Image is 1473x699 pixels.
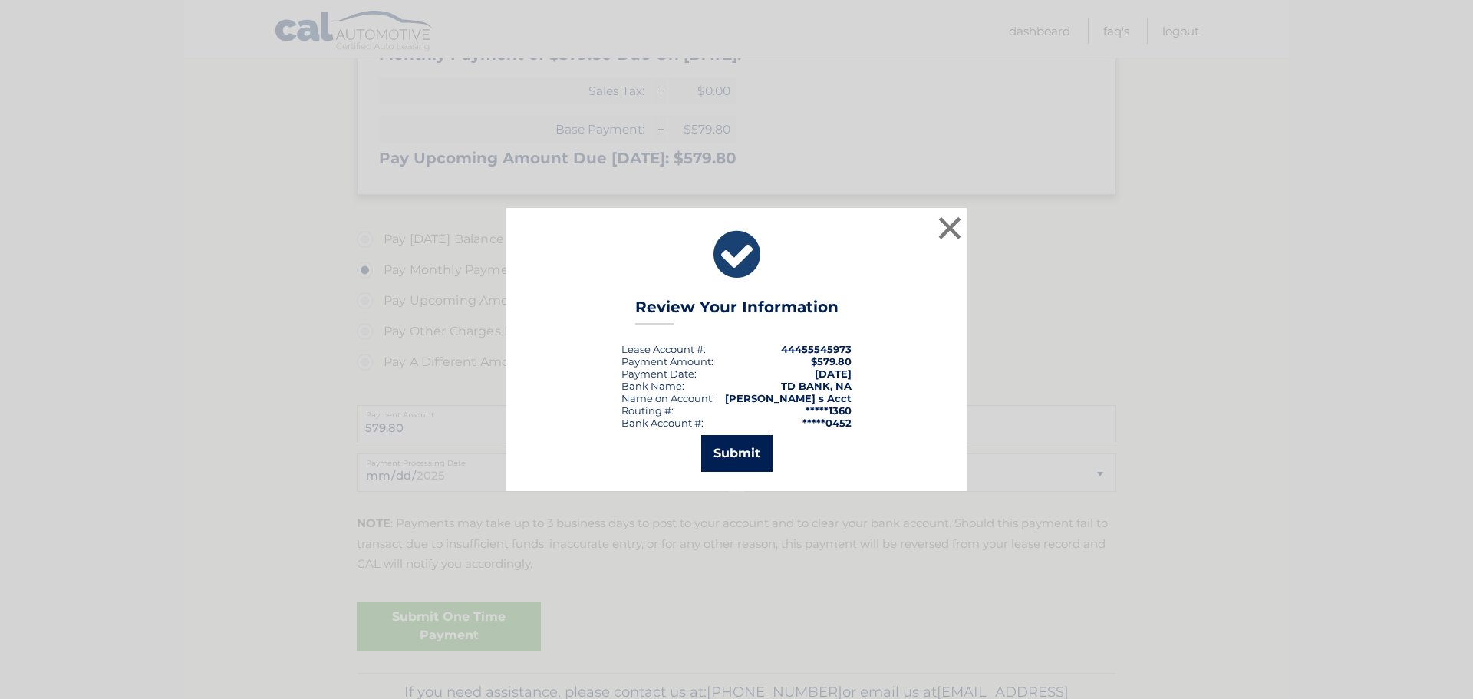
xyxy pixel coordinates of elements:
div: Lease Account #: [621,343,706,355]
strong: [PERSON_NAME] s Acct [725,392,852,404]
span: [DATE] [815,368,852,380]
button: Submit [701,435,773,472]
div: Routing #: [621,404,674,417]
span: Payment Date [621,368,694,380]
div: : [621,368,697,380]
div: Bank Account #: [621,417,704,429]
h3: Review Your Information [635,298,839,325]
span: $579.80 [811,355,852,368]
strong: TD BANK, NA [781,380,852,392]
div: Payment Amount: [621,355,713,368]
div: Bank Name: [621,380,684,392]
strong: 44455545973 [781,343,852,355]
div: Name on Account: [621,392,714,404]
button: × [934,213,965,243]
